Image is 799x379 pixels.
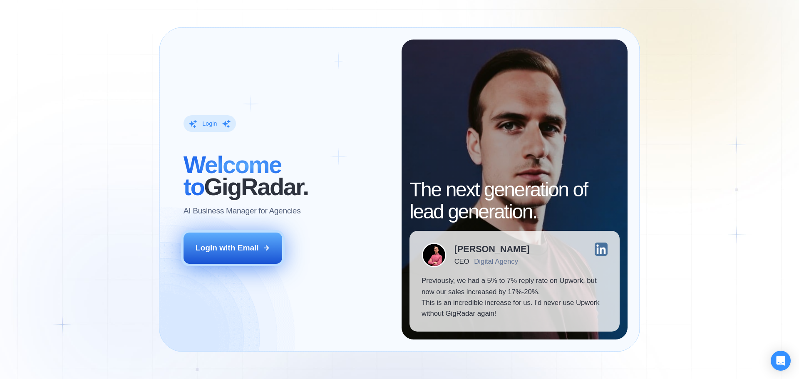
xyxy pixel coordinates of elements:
div: Login with Email [196,243,259,253]
h2: The next generation of lead generation. [409,179,620,223]
div: Open Intercom Messenger [771,351,791,371]
div: CEO [454,258,469,265]
span: Welcome to [184,151,281,200]
div: [PERSON_NAME] [454,245,530,254]
button: Login with Email [184,233,283,263]
div: Digital Agency [474,258,518,265]
p: AI Business Manager for Agencies [184,206,301,216]
h2: ‍ GigRadar. [184,154,390,198]
p: Previously, we had a 5% to 7% reply rate on Upwork, but now our sales increased by 17%-20%. This ... [422,275,608,320]
div: Login [202,120,217,128]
